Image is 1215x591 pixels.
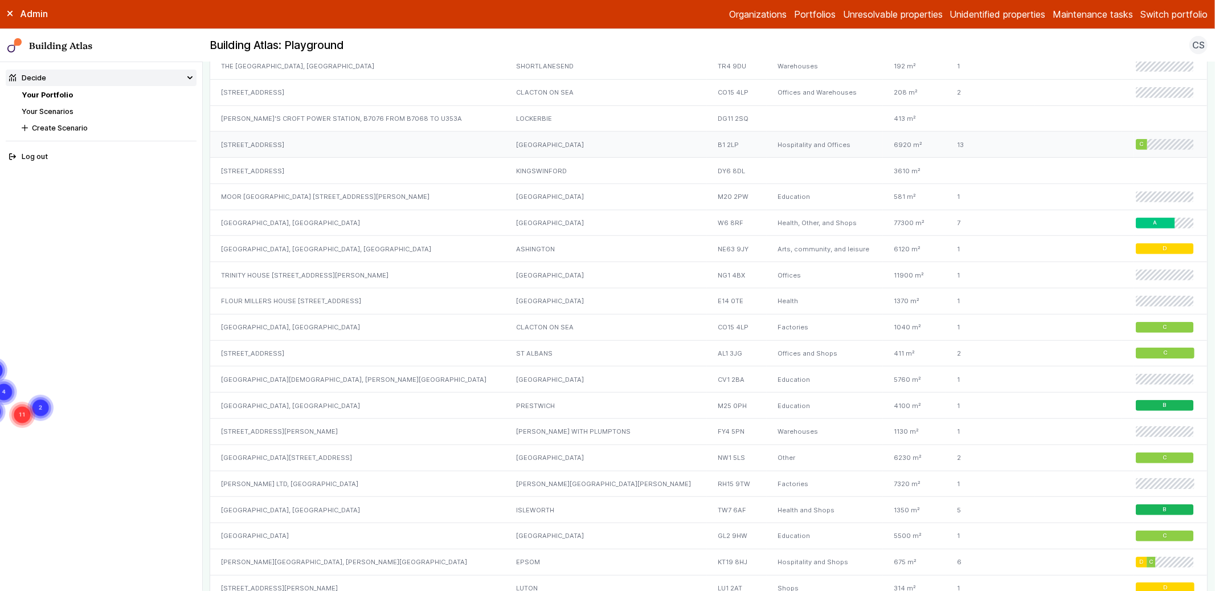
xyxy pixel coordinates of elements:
[505,288,707,315] div: [GEOGRAPHIC_DATA]
[707,54,767,80] div: TR4 9DU
[6,149,197,165] button: Log out
[883,158,946,184] div: 3610 m²
[1149,559,1153,566] span: C
[707,523,767,549] div: GL2 9HW
[946,366,1034,393] div: 1
[707,471,767,497] div: RH15 9TW
[843,7,943,21] a: Unresolvable properties
[210,105,1207,132] a: [PERSON_NAME]'S CROFT POWER STATION, B7076 FROM B7068 TO U353ALOCKERBIEDG11 2SQ413 m²
[505,79,707,105] div: CLACTON ON SEA
[505,340,707,366] div: ST ALBANS
[505,262,707,288] div: [GEOGRAPHIC_DATA]
[210,210,1207,236] a: [GEOGRAPHIC_DATA], [GEOGRAPHIC_DATA][GEOGRAPHIC_DATA]W6 8RFHealth, Other, and Shops77300 m²7A
[946,314,1034,340] div: 1
[946,210,1034,236] div: 7
[210,79,1207,105] a: [STREET_ADDRESS]CLACTON ON SEACO15 4LPOffices and Warehouses208 m²2
[1163,506,1167,513] span: B
[707,418,767,445] div: FY4 5PN
[883,79,946,105] div: 208 m²
[946,471,1034,497] div: 1
[707,497,767,523] div: TW7 6AF
[210,471,505,497] div: [PERSON_NAME] LTD, [GEOGRAPHIC_DATA]
[946,340,1034,366] div: 2
[210,132,1207,158] a: [STREET_ADDRESS][GEOGRAPHIC_DATA]B1 2LPHospitality and Offices6920 m²13C
[946,288,1034,315] div: 1
[767,366,883,393] div: Education
[505,158,707,184] div: KINGSWINFORD
[1163,245,1167,252] span: D
[767,236,883,262] div: Arts, community, and leisure
[883,54,946,80] div: 192 m²
[883,314,946,340] div: 1040 m²
[883,393,946,419] div: 4100 m²
[210,314,1207,340] a: [GEOGRAPHIC_DATA], [GEOGRAPHIC_DATA]CLACTON ON SEACO15 4LPFactories1040 m²1C
[767,497,883,523] div: Health and Shops
[707,132,767,158] div: B1 2LP
[707,549,767,575] div: KT19 8HJ
[883,366,946,393] div: 5760 m²
[505,471,707,497] div: [PERSON_NAME][GEOGRAPHIC_DATA][PERSON_NAME]
[883,288,946,315] div: 1370 m²
[946,132,1034,158] div: 13
[946,54,1034,80] div: 1
[505,105,707,132] div: LOCKERBIE
[883,471,946,497] div: 7320 m²
[1153,219,1157,227] span: A
[767,393,883,419] div: Education
[210,497,505,523] div: [GEOGRAPHIC_DATA], [GEOGRAPHIC_DATA]
[794,7,836,21] a: Portfolios
[767,79,883,105] div: Offices and Warehouses
[1163,324,1167,331] span: C
[505,184,707,210] div: [GEOGRAPHIC_DATA]
[210,366,1207,393] a: [GEOGRAPHIC_DATA][DEMOGRAPHIC_DATA], [PERSON_NAME][GEOGRAPHIC_DATA][GEOGRAPHIC_DATA]CV1 2BAEducat...
[210,418,505,445] div: [STREET_ADDRESS][PERSON_NAME]
[1163,454,1167,462] span: C
[505,210,707,236] div: [GEOGRAPHIC_DATA]
[1163,402,1167,409] span: B
[883,132,946,158] div: 6920 m²
[883,236,946,262] div: 6120 m²
[210,288,505,315] div: FLOUR MILLERS HOUSE [STREET_ADDRESS]
[883,184,946,210] div: 581 m²
[210,105,505,132] div: [PERSON_NAME]'S CROFT POWER STATION, B7076 FROM B7068 TO U353A
[946,262,1034,288] div: 1
[946,393,1034,419] div: 1
[707,366,767,393] div: CV1 2BA
[210,366,505,393] div: [GEOGRAPHIC_DATA][DEMOGRAPHIC_DATA], [PERSON_NAME][GEOGRAPHIC_DATA]
[210,523,505,549] div: [GEOGRAPHIC_DATA]
[210,158,1207,184] a: [STREET_ADDRESS]KINGSWINFORDDY6 8DL3610 m²
[707,79,767,105] div: CO15 4LP
[505,132,707,158] div: [GEOGRAPHIC_DATA]
[210,236,1207,262] a: [GEOGRAPHIC_DATA], [GEOGRAPHIC_DATA], [GEOGRAPHIC_DATA]ASHINGTONNE63 9JYArts, community, and leis...
[210,262,505,288] div: TRINITY HOUSE [STREET_ADDRESS][PERSON_NAME]
[1163,350,1167,357] span: C
[707,105,767,132] div: DG11 2SQ
[1140,559,1144,566] span: D
[946,523,1034,549] div: 1
[1189,36,1208,54] button: CS
[946,184,1034,210] div: 1
[883,262,946,288] div: 11900 m²
[767,549,883,575] div: Hospitality and Shops
[767,54,883,80] div: Warehouses
[707,158,767,184] div: DY6 8DL
[946,549,1034,575] div: 6
[210,54,505,80] div: THE [GEOGRAPHIC_DATA], [GEOGRAPHIC_DATA]
[9,72,46,83] div: Decide
[950,7,1046,21] a: Unidentified properties
[707,393,767,419] div: M25 0PH
[6,70,197,86] summary: Decide
[210,340,1207,366] a: [STREET_ADDRESS]ST ALBANSAL1 3JGOffices and Shops411 m²2C
[505,497,707,523] div: ISLEWORTH
[505,445,707,471] div: [GEOGRAPHIC_DATA]
[767,288,883,315] div: Health
[7,38,22,53] img: main-0bbd2752.svg
[18,120,197,136] button: Create Scenario
[729,7,787,21] a: Organizations
[210,184,505,210] div: MOOR [GEOGRAPHIC_DATA] [STREET_ADDRESS][PERSON_NAME]
[210,210,505,236] div: [GEOGRAPHIC_DATA], [GEOGRAPHIC_DATA]
[210,184,1207,210] a: MOOR [GEOGRAPHIC_DATA] [STREET_ADDRESS][PERSON_NAME][GEOGRAPHIC_DATA]M20 2PWEducation581 m²1
[210,445,1207,471] a: [GEOGRAPHIC_DATA][STREET_ADDRESS][GEOGRAPHIC_DATA]NW1 5LSOther6230 m²2C
[505,549,707,575] div: EPSOM
[883,445,946,471] div: 6230 m²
